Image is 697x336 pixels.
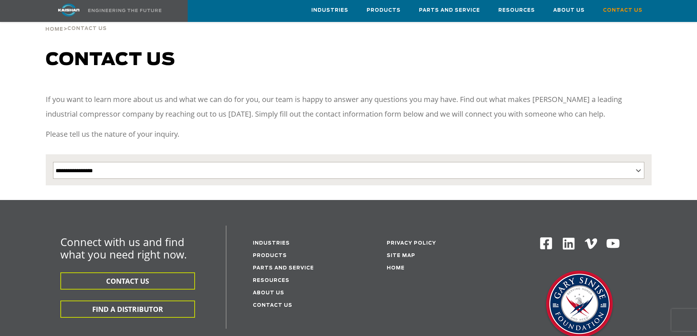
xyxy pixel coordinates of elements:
[562,237,576,251] img: Linkedin
[539,237,553,250] img: Facebook
[387,241,436,246] a: Privacy Policy
[553,0,585,20] a: About Us
[419,6,480,15] span: Parts and Service
[41,4,96,16] img: kaishan logo
[88,9,161,12] img: Engineering the future
[253,291,284,295] a: About Us
[46,92,652,121] p: If you want to learn more about us and what we can do for you, our team is happy to answer any qu...
[60,272,195,290] button: CONTACT US
[253,303,292,308] a: Contact Us
[253,253,287,258] a: Products
[60,301,195,318] button: FIND A DISTRIBUTOR
[553,6,585,15] span: About Us
[253,278,289,283] a: Resources
[253,266,314,271] a: Parts and service
[387,253,415,258] a: Site Map
[253,241,290,246] a: Industries
[311,6,348,15] span: Industries
[311,0,348,20] a: Industries
[367,6,401,15] span: Products
[45,27,63,32] span: Home
[60,235,187,261] span: Connect with us and find what you need right now.
[606,237,620,251] img: Youtube
[46,51,175,69] span: Contact us
[498,6,535,15] span: Resources
[419,0,480,20] a: Parts and Service
[498,0,535,20] a: Resources
[67,26,107,31] span: Contact Us
[603,0,642,20] a: Contact Us
[46,127,652,141] p: Please tell us the nature of your inquiry.
[585,238,597,249] img: Vimeo
[45,26,63,32] a: Home
[387,266,405,271] a: Home
[603,6,642,15] span: Contact Us
[367,0,401,20] a: Products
